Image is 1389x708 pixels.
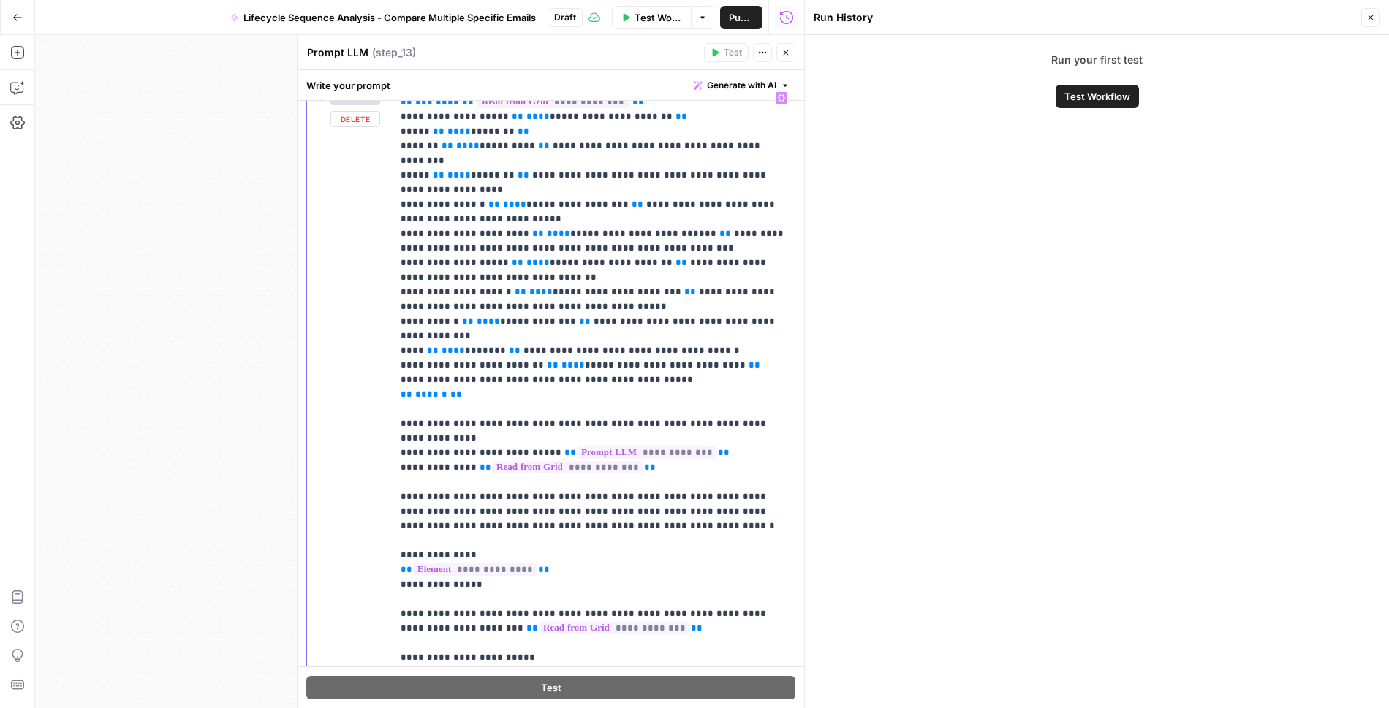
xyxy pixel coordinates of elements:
span: Draft [554,11,576,24]
span: Run your first test [1034,35,1160,85]
span: Test [724,46,742,59]
span: Test Workflow [1064,89,1130,104]
span: Test Workflow [635,10,682,25]
span: Generate with AI [707,79,776,92]
span: Lifecycle Sequence Analysis - Compare Multiple Specific Emails [243,10,536,25]
div: Write your prompt [298,70,804,100]
button: Test [704,43,749,62]
span: ( step_13 ) [372,45,416,60]
span: Test [541,680,561,695]
button: Test [306,676,795,699]
button: Test Workflow [1056,85,1139,108]
button: Publish [720,6,762,29]
button: Generate with AI [688,76,795,95]
span: Publish [729,10,754,25]
textarea: Prompt LLM [307,45,368,60]
button: Delete [330,111,380,127]
button: Lifecycle Sequence Analysis - Compare Multiple Specific Emails [222,6,545,29]
button: Test Workflow [612,6,691,29]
